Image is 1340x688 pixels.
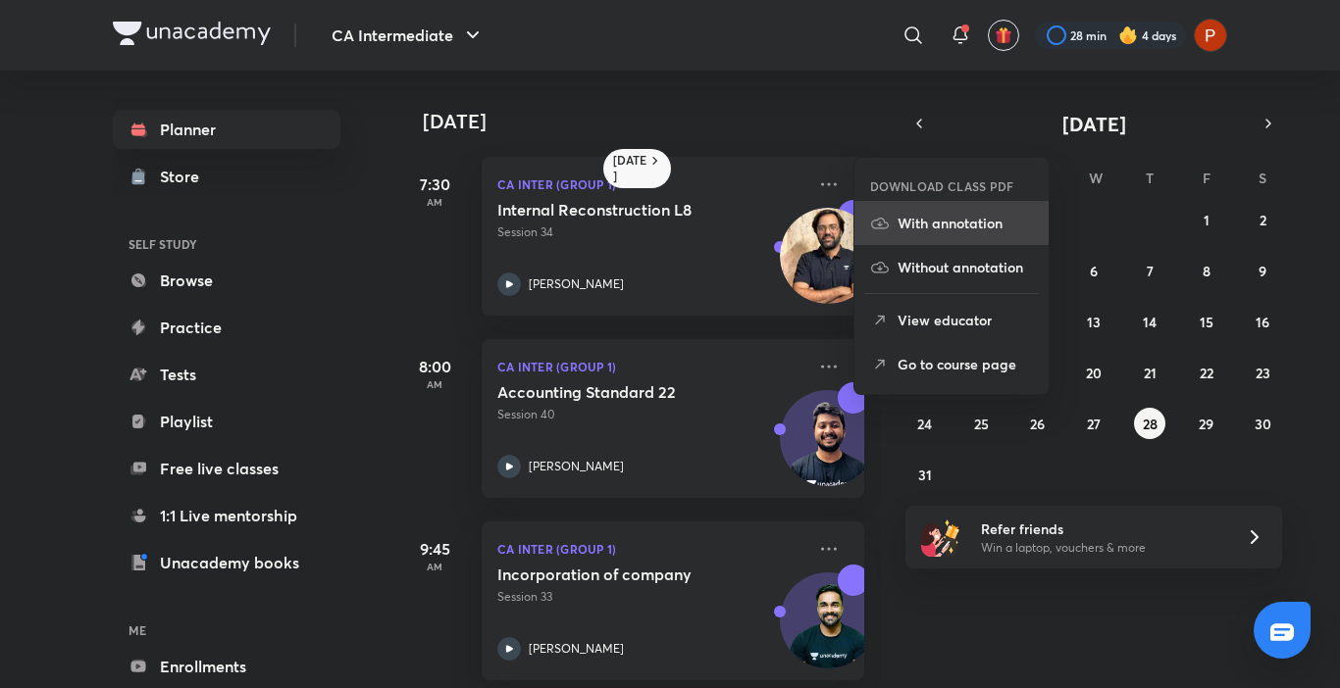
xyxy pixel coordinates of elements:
button: August 29, 2025 [1191,408,1222,439]
abbr: August 20, 2025 [1086,364,1102,382]
p: View educator [898,310,1033,330]
button: [DATE] [933,110,1255,137]
h5: 9:45 [395,537,474,561]
button: August 20, 2025 [1078,357,1109,388]
h6: DOWNLOAD CLASS PDF [870,177,1014,195]
a: Planner [113,110,340,149]
abbr: August 31, 2025 [918,466,932,484]
abbr: August 6, 2025 [1090,262,1098,280]
p: Win a laptop, vouchers & more [981,539,1222,557]
abbr: August 21, 2025 [1144,364,1157,382]
button: August 8, 2025 [1191,255,1222,286]
p: [PERSON_NAME] [529,640,624,658]
h5: 7:30 [395,172,474,196]
h6: [DATE] [613,153,647,184]
img: Company Logo [113,22,271,45]
a: 1:1 Live mentorship [113,496,340,535]
p: Session 33 [497,588,805,606]
p: With annotation [898,213,1033,233]
abbr: August 7, 2025 [1147,262,1154,280]
abbr: August 2, 2025 [1260,211,1266,229]
p: [PERSON_NAME] [529,275,624,293]
p: AM [395,561,474,572]
p: CA Inter (Group 1) [497,172,805,196]
abbr: August 26, 2025 [1030,415,1045,433]
abbr: August 23, 2025 [1256,364,1270,382]
h6: ME [113,614,340,647]
h4: [DATE] [423,110,884,133]
button: August 30, 2025 [1247,408,1278,439]
abbr: August 28, 2025 [1143,415,1158,433]
abbr: August 29, 2025 [1199,415,1213,433]
img: Palak [1194,19,1227,52]
h5: Internal Reconstruction L8 [497,200,742,220]
button: August 2, 2025 [1247,204,1278,235]
p: Session 34 [497,223,805,241]
button: August 16, 2025 [1247,306,1278,337]
h5: Accounting Standard 22 [497,382,742,402]
button: August 27, 2025 [1078,408,1109,439]
img: Avatar [781,583,875,677]
p: Without annotation [898,257,1033,277]
p: CA Inter (Group 1) [497,355,805,378]
button: August 13, 2025 [1078,306,1109,337]
a: Enrollments [113,647,340,686]
div: Store [160,165,211,188]
h6: Refer friends [981,518,1222,539]
img: streak [1118,25,1138,45]
p: [PERSON_NAME] [529,458,624,475]
abbr: August 13, 2025 [1087,313,1101,331]
button: August 28, 2025 [1134,408,1165,439]
p: AM [395,196,474,208]
img: referral [921,517,960,557]
abbr: Saturday [1259,169,1266,187]
a: Company Logo [113,22,271,50]
button: August 7, 2025 [1134,255,1165,286]
h5: Incorporation of company [497,565,742,584]
abbr: August 27, 2025 [1087,415,1101,433]
img: Avatar [781,401,875,495]
abbr: August 15, 2025 [1200,313,1213,331]
button: August 6, 2025 [1078,255,1109,286]
abbr: August 30, 2025 [1255,415,1271,433]
span: [DATE] [1062,111,1126,137]
a: Unacademy books [113,543,340,582]
abbr: August 22, 2025 [1200,364,1213,382]
abbr: August 9, 2025 [1259,262,1266,280]
img: avatar [995,26,1012,44]
abbr: Thursday [1146,169,1154,187]
button: August 14, 2025 [1134,306,1165,337]
a: Tests [113,355,340,394]
a: Store [113,157,340,196]
a: Browse [113,261,340,300]
abbr: Friday [1203,169,1211,187]
p: Go to course page [898,354,1033,374]
abbr: August 16, 2025 [1256,313,1269,331]
a: Free live classes [113,449,340,488]
button: avatar [988,20,1019,51]
button: August 1, 2025 [1191,204,1222,235]
abbr: August 14, 2025 [1143,313,1157,331]
p: Session 40 [497,406,805,423]
p: CA Inter (Group 1) [497,537,805,561]
button: August 23, 2025 [1247,357,1278,388]
button: CA Intermediate [320,16,496,55]
p: AM [395,378,474,390]
button: August 21, 2025 [1134,357,1165,388]
abbr: August 1, 2025 [1204,211,1210,229]
h5: 8:00 [395,355,474,378]
button: August 31, 2025 [909,459,941,490]
button: August 26, 2025 [1022,408,1054,439]
a: Playlist [113,402,340,441]
button: August 9, 2025 [1247,255,1278,286]
abbr: August 24, 2025 [917,415,932,433]
abbr: August 8, 2025 [1203,262,1211,280]
button: August 15, 2025 [1191,306,1222,337]
button: August 24, 2025 [909,408,941,439]
h6: SELF STUDY [113,227,340,261]
abbr: August 25, 2025 [974,415,989,433]
abbr: Wednesday [1089,169,1103,187]
button: August 25, 2025 [965,408,997,439]
button: August 22, 2025 [1191,357,1222,388]
a: Practice [113,308,340,347]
